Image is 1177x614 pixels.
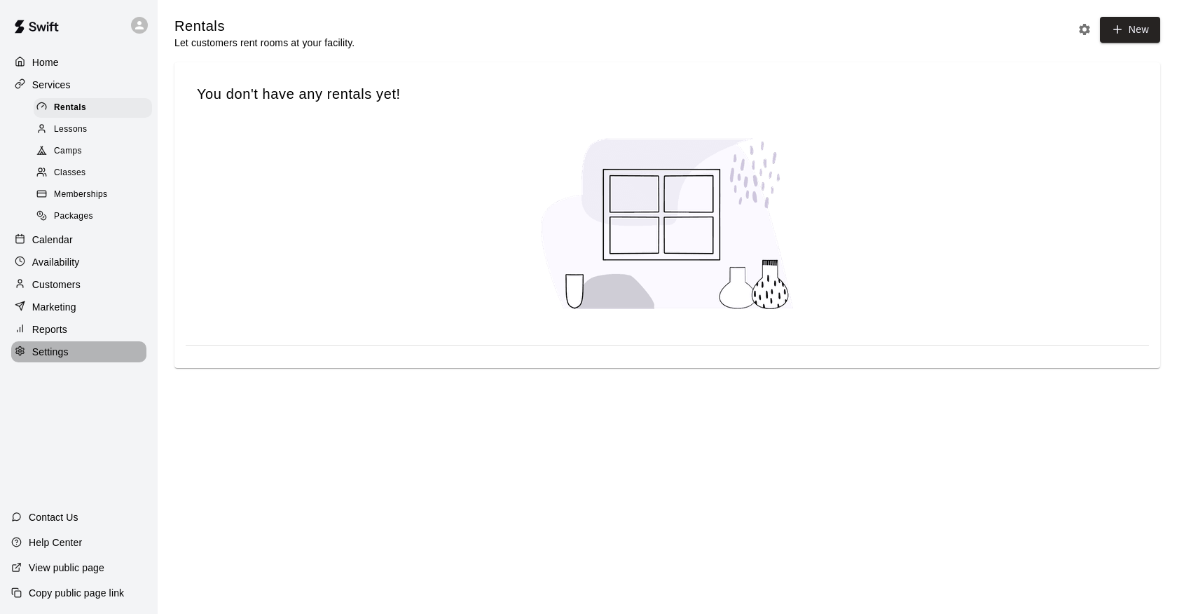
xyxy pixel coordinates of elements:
[34,185,152,205] div: Memberships
[1100,17,1160,43] a: New
[29,586,124,600] p: Copy public page link
[34,163,152,183] div: Classes
[32,300,76,314] p: Marketing
[29,561,104,575] p: View public page
[1074,19,1095,40] button: Rental settings
[11,252,146,273] a: Availability
[197,85,1138,104] span: You don't have any rentals yet!
[34,97,158,118] a: Rentals
[32,322,67,336] p: Reports
[34,142,152,161] div: Camps
[34,207,152,226] div: Packages
[11,341,146,362] a: Settings
[32,345,69,359] p: Settings
[34,118,158,140] a: Lessons
[54,101,86,115] span: Rentals
[29,535,82,550] p: Help Center
[34,98,152,118] div: Rentals
[34,184,158,206] a: Memberships
[32,55,59,69] p: Home
[29,510,78,524] p: Contact Us
[32,278,81,292] p: Customers
[54,188,107,202] span: Memberships
[11,74,146,95] a: Services
[11,319,146,340] a: Reports
[11,52,146,73] a: Home
[11,274,146,295] a: Customers
[54,123,88,137] span: Lessons
[54,144,82,158] span: Camps
[174,36,355,50] p: Let customers rent rooms at your facility.
[11,296,146,318] a: Marketing
[34,120,152,139] div: Lessons
[32,78,71,92] p: Services
[32,233,73,247] p: Calendar
[54,166,85,180] span: Classes
[528,125,808,322] img: No services created
[174,17,355,36] h5: Rentals
[34,206,158,228] a: Packages
[54,210,93,224] span: Packages
[34,163,158,184] a: Classes
[11,229,146,250] a: Calendar
[32,255,80,269] p: Availability
[34,141,158,163] a: Camps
